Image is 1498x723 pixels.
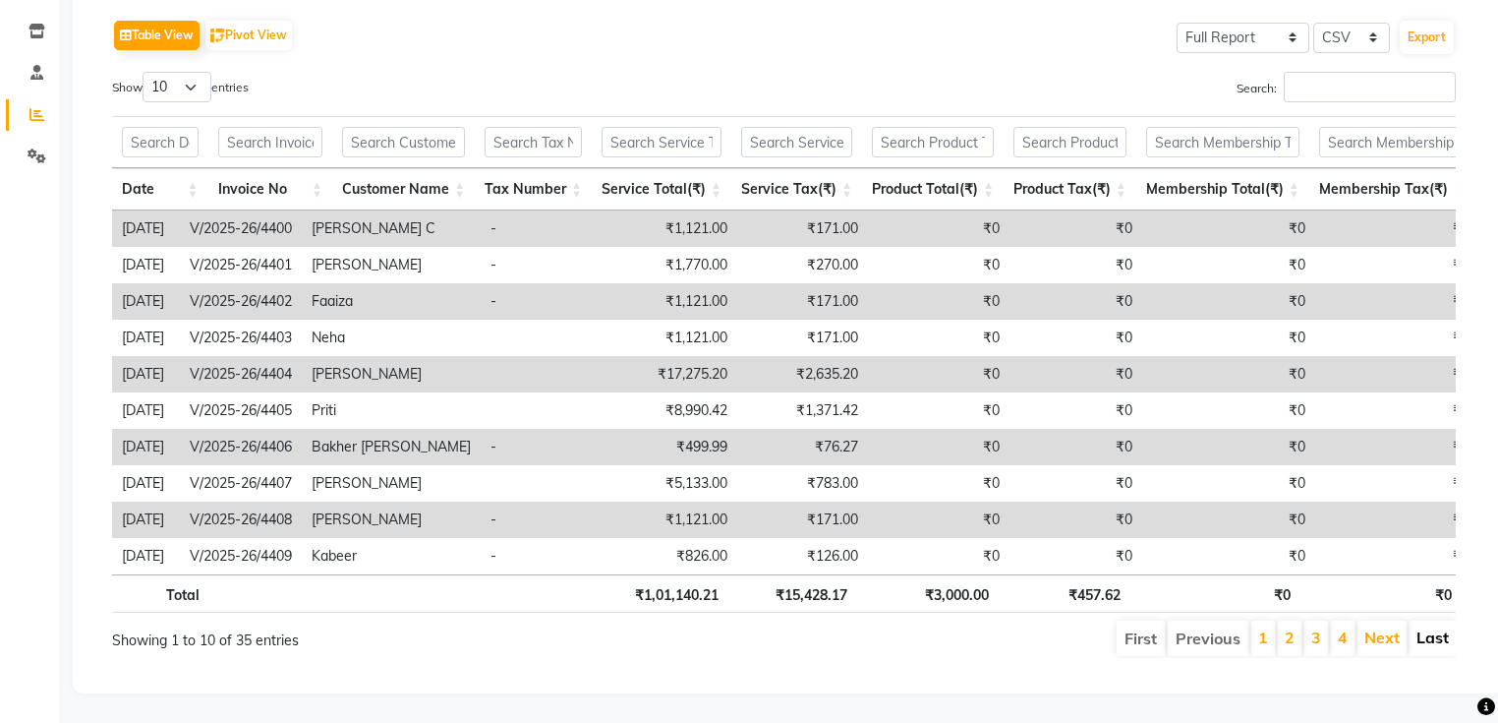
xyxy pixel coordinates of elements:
[1142,247,1315,283] td: ₹0
[737,502,868,538] td: ₹171.00
[1004,168,1136,211] th: Product Tax(₹): activate to sort column ascending
[112,502,180,538] td: [DATE]
[481,283,598,320] td: -
[342,127,465,157] input: Search Customer Name
[737,429,868,465] td: ₹76.27
[112,72,249,102] label: Show entries
[1142,356,1315,392] td: ₹0
[1146,127,1299,157] input: Search Membership Total(₹)
[114,21,200,50] button: Table View
[302,502,481,538] td: [PERSON_NAME]
[1284,72,1456,102] input: Search:
[868,283,1009,320] td: ₹0
[598,356,737,392] td: ₹17,275.20
[302,538,481,574] td: Kabeer
[1300,574,1462,613] th: ₹0
[1142,465,1315,502] td: ₹0
[868,320,1009,356] td: ₹0
[598,538,737,574] td: ₹826.00
[122,127,199,157] input: Search Date
[1338,628,1348,647] a: 4
[1315,320,1479,356] td: ₹0
[1258,628,1268,647] a: 1
[737,465,868,502] td: ₹783.00
[731,168,862,211] th: Service Tax(₹): activate to sort column ascending
[1013,127,1126,157] input: Search Product Tax(₹)
[1400,21,1454,54] button: Export
[598,465,737,502] td: ₹5,133.00
[1315,392,1479,429] td: ₹0
[868,211,1009,247] td: ₹0
[112,320,180,356] td: [DATE]
[112,619,655,651] div: Showing 1 to 10 of 35 entries
[602,127,721,157] input: Search Service Total(₹)
[302,283,481,320] td: Faaiza
[1311,628,1321,647] a: 3
[868,429,1009,465] td: ₹0
[112,429,180,465] td: [DATE]
[205,21,292,50] button: Pivot View
[1009,211,1142,247] td: ₹0
[1315,283,1479,320] td: ₹0
[1416,628,1449,647] a: Last
[143,72,211,102] select: Showentries
[302,429,481,465] td: Bakher [PERSON_NAME]
[1009,392,1142,429] td: ₹0
[1009,465,1142,502] td: ₹0
[868,465,1009,502] td: ₹0
[591,574,728,613] th: ₹1,01,140.21
[1009,429,1142,465] td: ₹0
[1142,429,1315,465] td: ₹0
[112,168,208,211] th: Date: activate to sort column ascending
[1142,502,1315,538] td: ₹0
[741,127,852,157] input: Search Service Tax(₹)
[1364,628,1400,647] a: Next
[112,356,180,392] td: [DATE]
[180,247,302,283] td: V/2025-26/4401
[180,538,302,574] td: V/2025-26/4409
[302,465,481,502] td: [PERSON_NAME]
[868,538,1009,574] td: ₹0
[1142,392,1315,429] td: ₹0
[598,502,737,538] td: ₹1,121.00
[1009,356,1142,392] td: ₹0
[332,168,475,211] th: Customer Name: activate to sort column ascending
[1130,574,1300,613] th: ₹0
[180,429,302,465] td: V/2025-26/4406
[1142,283,1315,320] td: ₹0
[1315,429,1479,465] td: ₹0
[302,320,481,356] td: Neha
[728,574,857,613] th: ₹15,428.17
[868,247,1009,283] td: ₹0
[737,392,868,429] td: ₹1,371.42
[481,538,598,574] td: -
[481,247,598,283] td: -
[481,211,598,247] td: -
[302,211,481,247] td: [PERSON_NAME] C
[112,574,209,613] th: Total
[1142,211,1315,247] td: ₹0
[481,502,598,538] td: -
[302,247,481,283] td: [PERSON_NAME]
[112,247,180,283] td: [DATE]
[868,392,1009,429] td: ₹0
[598,320,737,356] td: ₹1,121.00
[1142,320,1315,356] td: ₹0
[481,429,598,465] td: -
[1315,465,1479,502] td: ₹0
[598,283,737,320] td: ₹1,121.00
[210,29,225,43] img: pivot.png
[218,127,322,157] input: Search Invoice No
[1285,628,1295,647] a: 2
[1009,283,1142,320] td: ₹0
[737,247,868,283] td: ₹270.00
[112,392,180,429] td: [DATE]
[1315,538,1479,574] td: ₹0
[1009,538,1142,574] td: ₹0
[737,356,868,392] td: ₹2,635.20
[872,127,994,157] input: Search Product Total(₹)
[180,211,302,247] td: V/2025-26/4400
[737,538,868,574] td: ₹126.00
[1136,168,1309,211] th: Membership Total(₹): activate to sort column ascending
[485,127,582,157] input: Search Tax Number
